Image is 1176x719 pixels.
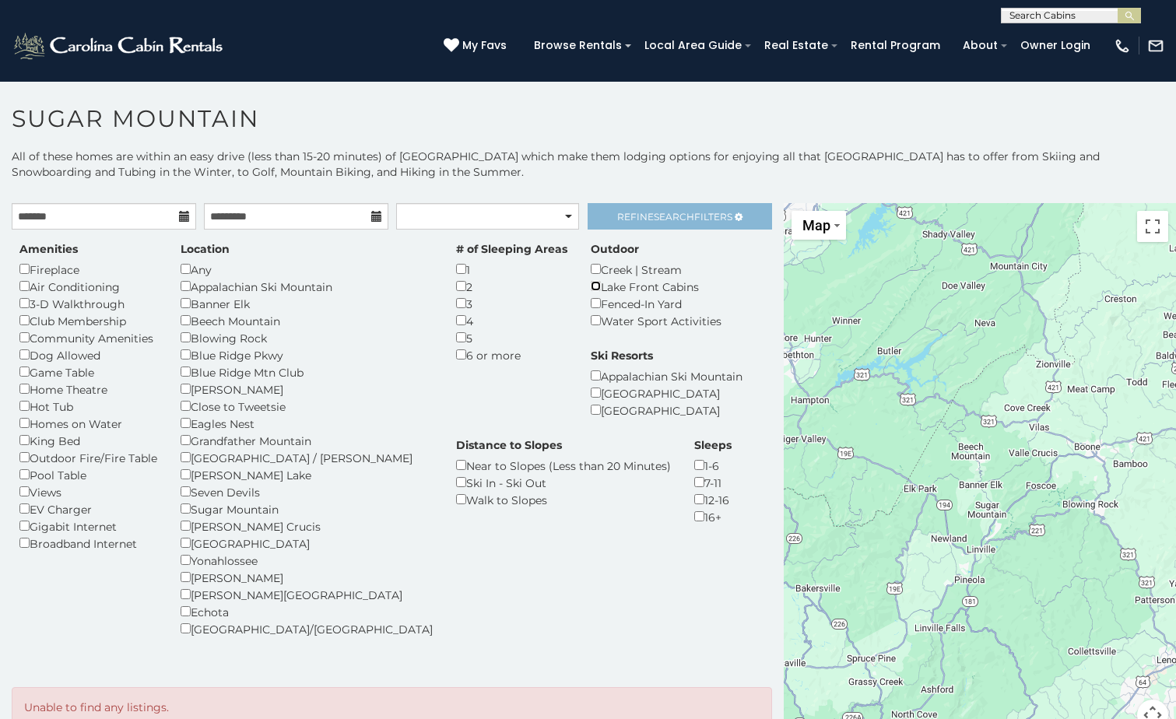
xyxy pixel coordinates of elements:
div: Close to Tweetsie [181,398,433,415]
div: Appalachian Ski Mountain [181,278,433,295]
div: Blue Ridge Mtn Club [181,363,433,381]
div: Lake Front Cabins [591,278,721,295]
div: Home Theatre [19,381,157,398]
div: Community Amenities [19,329,157,346]
div: Echota [181,603,433,620]
div: 2 [456,278,567,295]
div: Dog Allowed [19,346,157,363]
div: [PERSON_NAME] Lake [181,466,433,483]
div: King Bed [19,432,157,449]
img: White-1-2.png [12,30,227,61]
a: Browse Rentals [526,33,630,58]
div: Blowing Rock [181,329,433,346]
div: Pool Table [19,466,157,483]
div: Creek | Stream [591,261,721,278]
a: Rental Program [843,33,948,58]
div: 5 [456,329,567,346]
div: Broadband Internet [19,535,157,552]
div: Sugar Mountain [181,500,433,517]
div: Views [19,483,157,500]
img: mail-regular-white.png [1147,37,1164,54]
span: My Favs [462,37,507,54]
label: Sleeps [694,437,732,453]
div: 3 [456,295,567,312]
label: Distance to Slopes [456,437,562,453]
div: [PERSON_NAME] [181,569,433,586]
p: Unable to find any listings. [24,700,760,715]
div: 1 [456,261,567,278]
span: Map [802,217,830,233]
div: Yonahlossee [181,552,433,569]
label: Outdoor [591,241,639,257]
div: Walk to Slopes [456,491,671,508]
button: Change map style [792,211,846,240]
div: [PERSON_NAME][GEOGRAPHIC_DATA] [181,586,433,603]
div: EV Charger [19,500,157,517]
div: Beech Mountain [181,312,433,329]
a: About [955,33,1006,58]
span: Refine Filters [617,211,732,223]
div: Blue Ridge Pkwy [181,346,433,363]
button: Toggle fullscreen view [1137,211,1168,242]
div: Homes on Water [19,415,157,432]
a: My Favs [444,37,511,54]
div: Banner Elk [181,295,433,312]
label: Ski Resorts [591,348,653,363]
div: Air Conditioning [19,278,157,295]
div: Outdoor Fire/Fire Table [19,449,157,466]
div: Game Table [19,363,157,381]
div: Near to Slopes (Less than 20 Minutes) [456,457,671,474]
div: Eagles Nest [181,415,433,432]
div: [GEOGRAPHIC_DATA] [591,384,742,402]
div: 1-6 [694,457,732,474]
div: 4 [456,312,567,329]
label: # of Sleeping Areas [456,241,567,257]
div: Water Sport Activities [591,312,721,329]
div: [PERSON_NAME] [181,381,433,398]
a: Real Estate [757,33,836,58]
div: [GEOGRAPHIC_DATA] [181,535,433,552]
div: 12-16 [694,491,732,508]
div: 3-D Walkthrough [19,295,157,312]
div: Club Membership [19,312,157,329]
div: Seven Devils [181,483,433,500]
div: 6 or more [456,346,567,363]
div: Grandfather Mountain [181,432,433,449]
div: [GEOGRAPHIC_DATA] / [PERSON_NAME] [181,449,433,466]
div: [PERSON_NAME] Crucis [181,517,433,535]
div: [GEOGRAPHIC_DATA] [591,402,742,419]
div: Fenced-In Yard [591,295,721,312]
div: Fireplace [19,261,157,278]
label: Amenities [19,241,78,257]
div: Ski In - Ski Out [456,474,671,491]
span: Search [654,211,694,223]
div: Hot Tub [19,398,157,415]
label: Location [181,241,230,257]
div: 16+ [694,508,732,525]
a: RefineSearchFilters [588,203,772,230]
a: Local Area Guide [637,33,749,58]
div: [GEOGRAPHIC_DATA]/[GEOGRAPHIC_DATA] [181,620,433,637]
img: phone-regular-white.png [1114,37,1131,54]
a: Owner Login [1013,33,1098,58]
div: Any [181,261,433,278]
div: 7-11 [694,474,732,491]
div: Gigabit Internet [19,517,157,535]
div: Appalachian Ski Mountain [591,367,742,384]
